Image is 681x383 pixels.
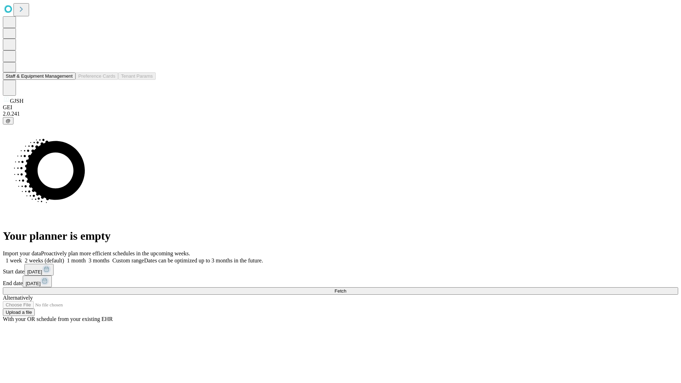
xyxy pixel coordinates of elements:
button: Staff & Equipment Management [3,72,76,80]
div: GEI [3,104,678,111]
button: Upload a file [3,309,35,316]
span: @ [6,118,11,123]
span: [DATE] [27,269,42,274]
span: Proactively plan more efficient schedules in the upcoming weeks. [41,250,190,256]
button: [DATE] [23,276,52,287]
div: 2.0.241 [3,111,678,117]
span: 1 week [6,257,22,263]
span: With your OR schedule from your existing EHR [3,316,113,322]
span: Custom range [112,257,144,263]
span: Dates can be optimized up to 3 months in the future. [144,257,263,263]
div: Start date [3,264,678,276]
span: 2 weeks (default) [25,257,64,263]
div: End date [3,276,678,287]
h1: Your planner is empty [3,229,678,243]
span: Fetch [334,288,346,294]
button: [DATE] [24,264,54,276]
button: @ [3,117,13,124]
button: Preference Cards [76,72,118,80]
span: 1 month [67,257,86,263]
span: Alternatively [3,295,33,301]
button: Tenant Params [118,72,156,80]
button: Fetch [3,287,678,295]
span: GJSH [10,98,23,104]
span: 3 months [89,257,110,263]
span: [DATE] [26,281,40,286]
span: Import your data [3,250,41,256]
